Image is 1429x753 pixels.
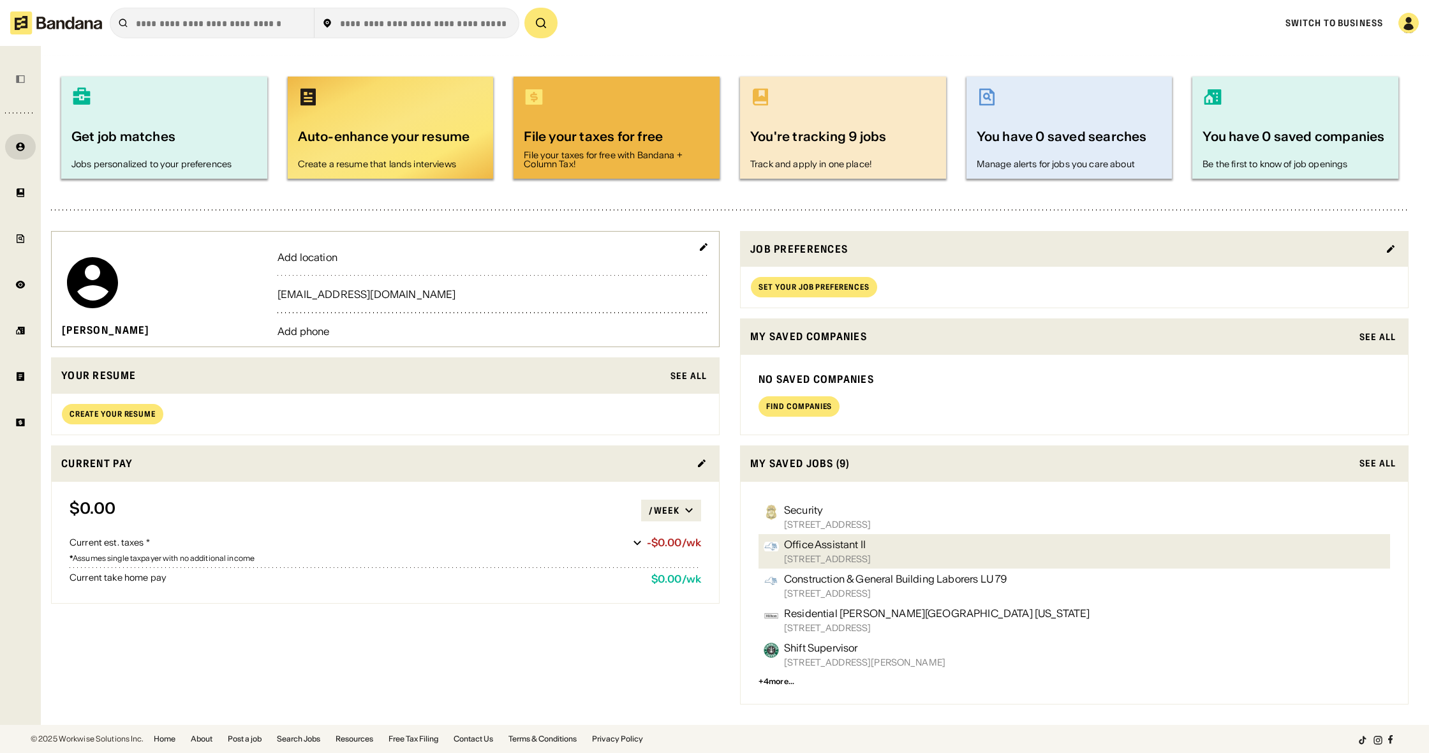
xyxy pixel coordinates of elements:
div: Set your job preferences [759,283,870,291]
div: See All [1359,332,1396,341]
div: [STREET_ADDRESS] [784,520,871,529]
img: New York State Department of Labor logo [764,574,779,589]
div: Manage alerts for jobs you care about [977,160,1162,168]
div: File your taxes for free [524,128,709,145]
img: Hilton logo [764,608,779,623]
div: [PERSON_NAME] [62,324,150,337]
a: Free Tax Filing [389,735,438,743]
a: Contact Us [454,735,493,743]
div: Add phone [278,326,709,336]
a: Allstar Security & Consulting Inc logoSecurity[STREET_ADDRESS] [759,500,1390,534]
div: -$0.00/wk [647,537,701,549]
div: Your resume [61,368,663,384]
div: See All [1359,459,1396,468]
div: Current Pay [61,456,689,472]
div: Current est. taxes * [70,537,628,549]
div: Security [784,505,871,515]
a: New York State Department of Labor logoOffice Assistant II[STREET_ADDRESS] [759,534,1390,569]
div: See All [670,371,707,380]
div: Jobs personalized to your preferences [71,160,257,168]
div: [STREET_ADDRESS][PERSON_NAME] [784,658,945,667]
img: Starbucks logo [764,643,779,658]
div: Current take home pay [70,573,641,585]
a: New York State Department of Labor logoConstruction & General Building Laborers LU 79[STREET_ADDR... [759,569,1390,603]
div: Job preferences [750,241,1378,257]
div: Be the first to know of job openings [1203,160,1388,168]
div: Track and apply in one place! [750,160,936,168]
a: Privacy Policy [592,735,643,743]
img: Bandana logotype [10,11,102,34]
div: [STREET_ADDRESS] [784,589,1007,598]
div: [STREET_ADDRESS] [784,555,871,563]
a: Post a job [228,735,262,743]
div: [STREET_ADDRESS] [784,623,1090,632]
a: Starbucks logoShift Supervisor[STREET_ADDRESS][PERSON_NAME] [759,637,1390,672]
a: Home [154,735,175,743]
div: Get job matches [71,128,257,154]
img: New York State Department of Labor logo [764,539,779,555]
div: [EMAIL_ADDRESS][DOMAIN_NAME] [278,289,709,299]
div: My saved jobs (9) [750,456,1352,472]
a: About [191,735,212,743]
div: My saved companies [750,329,1352,345]
div: File your taxes for free with Bandana + Column Tax! [524,151,709,168]
div: Create a resume that lands interviews [298,160,484,168]
div: /week [649,505,679,516]
div: Residential [PERSON_NAME][GEOGRAPHIC_DATA] [US_STATE] [784,608,1090,618]
div: No saved companies [759,373,1390,386]
a: Search Jobs [277,735,320,743]
img: Allstar Security & Consulting Inc logo [764,505,779,520]
div: You're tracking 9 jobs [750,128,936,154]
div: $0.00 / wk [651,573,701,585]
div: + 4 more... [759,672,1390,686]
a: Hilton logoResidential [PERSON_NAME][GEOGRAPHIC_DATA] [US_STATE][STREET_ADDRESS] [759,603,1390,637]
a: Switch to Business [1285,17,1383,29]
div: © 2025 Workwise Solutions Inc. [31,735,144,743]
div: Shift Supervisor [784,643,945,653]
div: $0.00 [70,500,641,521]
div: Auto-enhance your resume [298,128,484,154]
a: Terms & Conditions [508,735,577,743]
div: You have 0 saved searches [977,128,1162,154]
div: Find companies [766,403,832,410]
div: You have 0 saved companies [1203,128,1388,154]
div: Add location [278,252,709,262]
div: Assumes single taxpayer with no additional income [70,555,701,562]
div: Construction & General Building Laborers LU 79 [784,574,1007,584]
div: Create your resume [70,410,156,418]
a: Resources [336,735,373,743]
div: Office Assistant II [784,539,871,549]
